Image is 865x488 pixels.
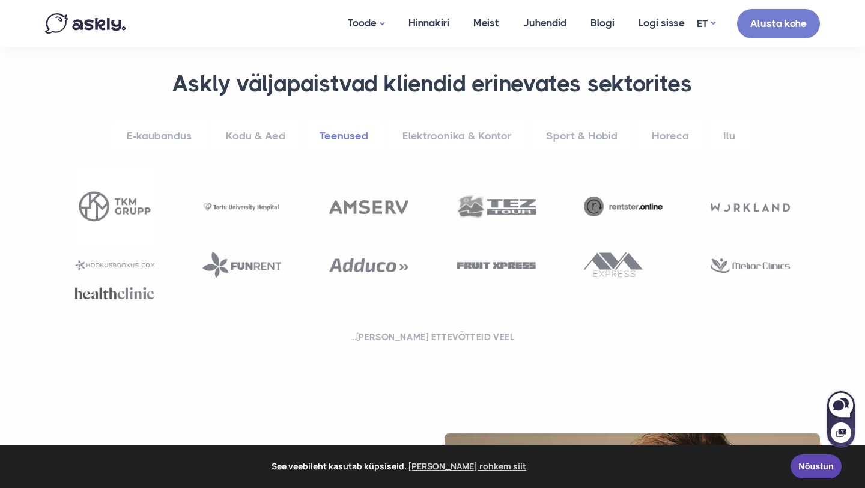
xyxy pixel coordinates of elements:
[584,197,663,216] img: Rentster
[75,167,154,246] img: TKM Grupp
[711,203,790,212] img: Workland
[45,13,126,34] img: Askly
[708,120,751,153] a: Ilu
[210,120,301,153] a: Kodu & Aed
[407,457,529,475] a: learn more about cookies
[17,457,782,475] span: See veebileht kasutab küpsiseid.
[457,262,536,270] img: Fruit express
[737,9,820,38] a: Alusta kohe
[75,260,154,270] img: Hookusbookus
[329,200,408,213] img: Amserv Auto
[636,120,705,153] a: Horeca
[329,258,408,272] img: Adduco
[75,287,154,299] img: Healthclinic
[387,120,527,153] a: Elektroonika & Kontor
[584,252,643,277] img: Ava express
[457,195,536,218] img: Tez Tour
[202,252,282,278] img: Funrent
[791,454,842,478] a: Nõustun
[304,120,384,153] a: Teenused
[202,201,282,213] img: Tartu University Hospital
[111,120,207,153] a: E-kaubandus
[697,15,715,32] a: ET
[826,389,856,449] iframe: Askly chat
[60,331,805,343] h2: ...[PERSON_NAME] ettevõtteid veel
[530,120,633,153] a: Sport & Hobid
[711,258,790,273] img: Melior clinics
[60,70,805,99] h3: Askly väljapaistvad kliendid erinevates sektorites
